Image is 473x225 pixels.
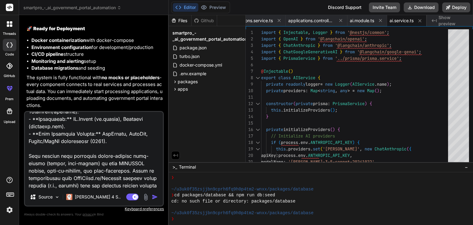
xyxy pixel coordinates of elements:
span: private [296,101,313,106]
img: Pick Models [55,194,60,200]
span: ; [419,49,421,55]
span: ( [278,140,281,145]
span: from [323,55,333,61]
span: readonly [286,81,305,87]
div: Click to collapse the range. [254,100,262,107]
div: 6 [246,62,253,68]
span: ( [330,107,333,113]
span: > [347,88,350,93]
span: } [340,49,342,55]
strong: Docker containerization [31,37,86,43]
span: , [360,146,362,152]
span: new [357,88,365,93]
span: Logger [335,81,350,87]
button: Deploy [442,2,470,12]
div: Files [169,18,191,24]
div: Discord Support [324,2,365,12]
span: import [261,30,276,35]
span: ; [389,81,392,87]
span: set [313,146,320,152]
span: . [305,153,308,158]
span: } [330,30,333,35]
div: Click to collapse the range. [254,126,262,133]
p: [PERSON_NAME] 4 S.. [75,194,121,200]
span: ) [365,101,367,106]
span: import [261,55,276,61]
span: initializeProviders [283,107,330,113]
strong: 🚀 Ready for Deployment [26,26,85,31]
span: ❯ [171,192,174,198]
span: cd: no such file or directory: packages/database [171,198,295,204]
span: '@langchain/anthropic' [335,43,389,48]
span: } [318,43,320,48]
p: Keyboard preferences [24,207,164,211]
div: 14 [246,113,253,120]
span: ai.service.ts [390,18,414,24]
span: ( [330,127,333,132]
span: applications.controller.ts [288,18,334,24]
div: 2 [246,36,253,42]
span: ChatAnthropic [374,146,406,152]
span: providers [288,146,310,152]
div: 4 [246,49,253,55]
div: 11 [246,94,253,100]
div: 13 [246,107,253,113]
span: { [278,36,281,42]
span: PrismaService [283,55,315,61]
span: ai.module.ts [350,18,374,24]
span: ( [288,68,291,74]
span: initializeProviders [283,127,330,132]
span: ; [335,107,338,113]
span: ❯ [171,216,174,222]
div: 20 [246,152,253,159]
span: . [308,140,310,145]
span: turbo.json [179,53,200,60]
span: ; [399,55,402,61]
span: process [281,140,298,145]
div: Click to collapse the range. [254,139,262,146]
div: 8 [246,75,253,81]
span: export [261,75,276,80]
span: apps [178,86,188,92]
button: Invite Team [369,2,400,12]
strong: CI/CD pipeline [31,51,63,57]
span: . [310,146,313,152]
div: Click to collapse the range. [254,75,262,81]
p: Source [38,194,53,200]
span: . [374,81,377,87]
span: , [350,153,352,158]
span: . [296,153,298,158]
span: Map [310,88,318,93]
span: { [409,146,411,152]
span: Show preview [439,14,468,27]
span: privacy [83,212,94,216]
span: prisma [313,101,328,106]
strong: no mocks or placeholders [102,75,160,80]
span: ANTHROPIC_API_KEY [310,140,352,145]
span: string [320,88,335,93]
span: = [320,81,323,87]
img: icon [152,194,158,200]
textarea: lorem ipsum dolors amet cons adip Elits d eiusmodtem-incid utla-etdol magnaaliqua enim a mini ven... [25,112,163,188]
button: Preview [198,3,228,12]
span: any [340,88,347,93]
span: { [318,75,320,80]
label: Upload [4,119,15,125]
span: constructor [266,101,293,106]
img: attachment [142,194,149,201]
span: env [301,140,308,145]
span: '@langchain/google-genai' [357,49,419,55]
span: from [305,36,315,42]
div: 19 [246,146,253,152]
span: , [308,30,310,35]
button: Editor [173,3,198,12]
span: this [271,107,281,113]
div: 5 [246,55,253,62]
span: apiKey [261,153,276,158]
span: AIService [352,81,374,87]
div: 15 [246,120,253,126]
span: : [328,101,330,106]
div: 3 [246,42,253,49]
span: applications.service.ts [228,18,273,24]
span: class [278,75,291,80]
